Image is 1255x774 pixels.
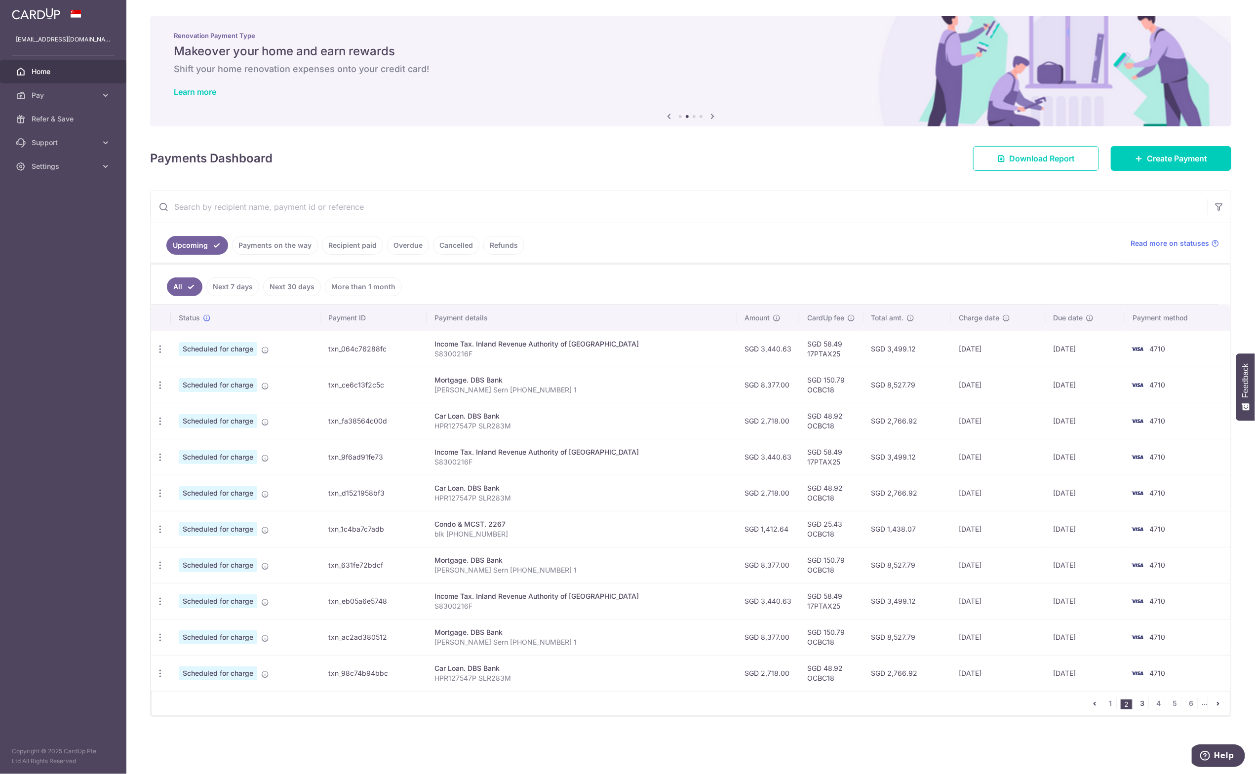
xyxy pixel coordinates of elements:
td: [DATE] [951,475,1045,511]
p: [EMAIL_ADDRESS][DOMAIN_NAME] [16,35,111,44]
span: Scheduled for charge [179,522,257,536]
span: Scheduled for charge [179,594,257,608]
img: Bank Card [1128,559,1147,571]
td: [DATE] [1046,331,1125,367]
a: Cancelled [433,236,479,255]
td: [DATE] [951,655,1045,691]
img: Bank Card [1128,523,1147,535]
h5: Makeover your home and earn rewards [174,43,1208,59]
span: Scheduled for charge [179,342,257,356]
div: Car Loan. DBS Bank [434,663,729,673]
div: Mortgage. DBS Bank [434,555,729,565]
td: SGD 8,527.79 [863,619,951,655]
div: Mortgage. DBS Bank [434,375,729,385]
a: More than 1 month [325,277,402,296]
a: Read more on statuses [1131,238,1219,248]
p: S8300216F [434,349,729,359]
td: [DATE] [951,511,1045,547]
td: SGD 3,440.63 [737,583,799,619]
p: S8300216F [434,601,729,611]
p: [PERSON_NAME] Sern [PHONE_NUMBER] 1 [434,565,729,575]
a: 1 [1104,697,1116,709]
p: HPR127547P SLR283M [434,493,729,503]
span: Home [32,67,97,77]
span: Scheduled for charge [179,486,257,500]
span: Status [179,313,200,323]
img: Bank Card [1128,631,1147,643]
span: Amount [745,313,770,323]
td: SGD 3,499.12 [863,583,951,619]
img: Bank Card [1128,595,1147,607]
td: txn_d1521958bf3 [320,475,427,511]
span: CardUp fee [807,313,845,323]
td: [DATE] [951,403,1045,439]
th: Payment ID [320,305,427,331]
a: Learn more [174,87,216,97]
a: Create Payment [1111,146,1231,171]
td: [DATE] [1046,583,1125,619]
a: Recipient paid [322,236,383,255]
div: Income Tax. Inland Revenue Authority of [GEOGRAPHIC_DATA] [434,447,729,457]
td: [DATE] [1046,655,1125,691]
td: txn_9f6ad91fe73 [320,439,427,475]
a: Payments on the way [232,236,318,255]
p: HPR127547P SLR283M [434,673,729,683]
a: Next 7 days [206,277,259,296]
span: Total amt. [871,313,904,323]
span: Scheduled for charge [179,666,257,680]
td: [DATE] [1046,367,1125,403]
button: Feedback - Show survey [1236,353,1255,421]
td: [DATE] [1046,511,1125,547]
td: SGD 8,377.00 [737,547,799,583]
th: Payment method [1125,305,1230,331]
p: Renovation Payment Type [174,32,1208,39]
span: Download Report [1009,153,1075,164]
img: Bank Card [1128,343,1147,355]
td: [DATE] [951,547,1045,583]
td: txn_631fe72bdcf [320,547,427,583]
div: Car Loan. DBS Bank [434,411,729,421]
td: SGD 58.49 17PTAX25 [799,331,863,367]
td: SGD 3,440.63 [737,439,799,475]
span: 4710 [1149,633,1165,641]
td: SGD 48.92 OCBC18 [799,475,863,511]
td: [DATE] [1046,547,1125,583]
span: Charge date [959,313,999,323]
td: SGD 1,412.64 [737,511,799,547]
td: SGD 8,527.79 [863,547,951,583]
td: [DATE] [951,439,1045,475]
span: Pay [32,90,97,100]
td: SGD 2,766.92 [863,475,951,511]
div: Income Tax. Inland Revenue Authority of [GEOGRAPHIC_DATA] [434,339,729,349]
span: 4710 [1149,453,1165,461]
span: Create Payment [1147,153,1207,164]
input: Search by recipient name, payment id or reference [151,191,1207,223]
h4: Payments Dashboard [150,150,273,167]
td: [DATE] [1046,475,1125,511]
th: Payment details [427,305,737,331]
td: [DATE] [951,331,1045,367]
td: SGD 58.49 17PTAX25 [799,439,863,475]
span: Settings [32,161,97,171]
span: Scheduled for charge [179,378,257,392]
a: 4 [1153,697,1165,709]
td: [DATE] [1046,439,1125,475]
td: SGD 48.92 OCBC18 [799,655,863,691]
div: Mortgage. DBS Bank [434,627,729,637]
a: Download Report [973,146,1099,171]
span: Feedback [1241,363,1250,398]
a: Overdue [387,236,429,255]
span: 4710 [1149,417,1165,425]
td: SGD 8,377.00 [737,619,799,655]
td: SGD 3,499.12 [863,439,951,475]
td: SGD 3,440.63 [737,331,799,367]
td: SGD 8,377.00 [737,367,799,403]
a: Upcoming [166,236,228,255]
div: Condo & MCST. 2267 [434,519,729,529]
p: HPR127547P SLR283M [434,421,729,431]
td: SGD 2,718.00 [737,655,799,691]
li: ... [1202,697,1208,709]
span: 4710 [1149,525,1165,533]
span: 4710 [1149,381,1165,389]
